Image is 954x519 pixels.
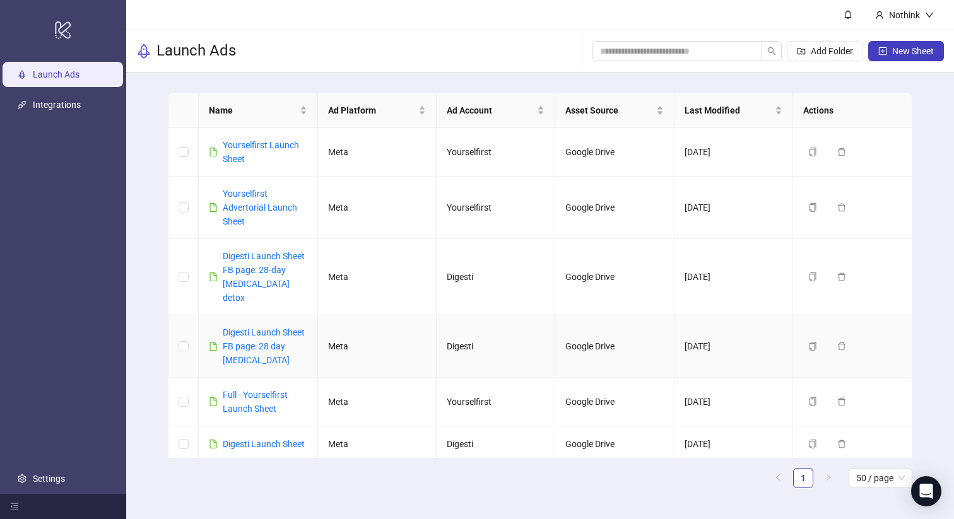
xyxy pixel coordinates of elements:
li: Next Page [818,468,839,488]
div: Page Size [849,468,912,488]
td: [DATE] [674,128,793,177]
span: bell [844,10,852,19]
th: Name [199,93,317,128]
span: copy [808,272,817,281]
a: Yourselfirst Advertorial Launch Sheet [223,189,297,226]
span: file [209,397,218,406]
td: Digesti [437,315,555,378]
div: Nothink [884,8,925,22]
li: 1 [793,468,813,488]
th: Last Modified [674,93,793,128]
span: delete [837,397,846,406]
span: plus-square [878,47,887,55]
button: left [768,468,788,488]
a: Launch Ads [33,69,79,79]
button: Add Folder [787,41,863,61]
td: Google Drive [555,315,674,378]
td: Google Drive [555,378,674,426]
span: menu-fold [10,502,19,511]
a: Yourselfirst Launch Sheet [223,140,299,164]
td: Google Drive [555,426,674,462]
span: delete [837,440,846,448]
th: Ad Account [437,93,555,128]
a: Full - Yourselfirst Launch Sheet [223,390,288,414]
span: file [209,272,218,281]
a: 1 [794,469,813,487]
span: copy [808,397,817,406]
td: [DATE] [674,426,793,462]
td: Meta [318,426,437,462]
span: Last Modified [685,103,772,117]
th: Ad Platform [318,93,437,128]
td: Meta [318,128,437,177]
td: Google Drive [555,177,674,239]
button: New Sheet [868,41,944,61]
span: delete [837,272,846,281]
td: Yourselfirst [437,177,555,239]
span: file [209,203,218,212]
div: Open Intercom Messenger [911,476,941,506]
span: left [774,474,782,481]
span: Add Folder [811,46,853,56]
span: copy [808,203,817,212]
h3: Launch Ads [156,41,236,61]
span: right [825,474,832,481]
td: Google Drive [555,239,674,315]
th: Asset Source [555,93,674,128]
td: Digesti [437,239,555,315]
td: [DATE] [674,315,793,378]
span: Ad Platform [328,103,416,117]
td: [DATE] [674,239,793,315]
a: Digesti Launch Sheet FB page: 28-day [MEDICAL_DATA] detox [223,251,305,303]
td: Yourselfirst [437,378,555,426]
span: Name [209,103,297,117]
th: Actions [793,93,912,128]
span: 50 / page [856,469,905,487]
span: copy [808,342,817,351]
span: folder-add [797,47,806,55]
span: delete [837,342,846,351]
td: Meta [318,239,437,315]
span: file [209,342,218,351]
span: file [209,440,218,448]
a: Digesti Launch Sheet FB page: 28 day [MEDICAL_DATA] [223,327,305,365]
a: Settings [33,474,65,484]
td: Google Drive [555,128,674,177]
span: delete [837,148,846,156]
td: Meta [318,378,437,426]
span: copy [808,148,817,156]
td: [DATE] [674,177,793,239]
button: right [818,468,839,488]
td: Meta [318,315,437,378]
span: Ad Account [447,103,534,117]
li: Previous Page [768,468,788,488]
span: copy [808,440,817,448]
a: Digesti Launch Sheet [223,439,305,449]
span: rocket [136,44,151,59]
a: Integrations [33,100,81,110]
td: Yourselfirst [437,128,555,177]
span: delete [837,203,846,212]
span: Asset Source [565,103,653,117]
span: down [925,11,934,20]
td: [DATE] [674,378,793,426]
span: user [875,11,884,20]
td: Meta [318,177,437,239]
td: Digesti [437,426,555,462]
span: search [767,47,776,55]
span: New Sheet [892,46,934,56]
span: file [209,148,218,156]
